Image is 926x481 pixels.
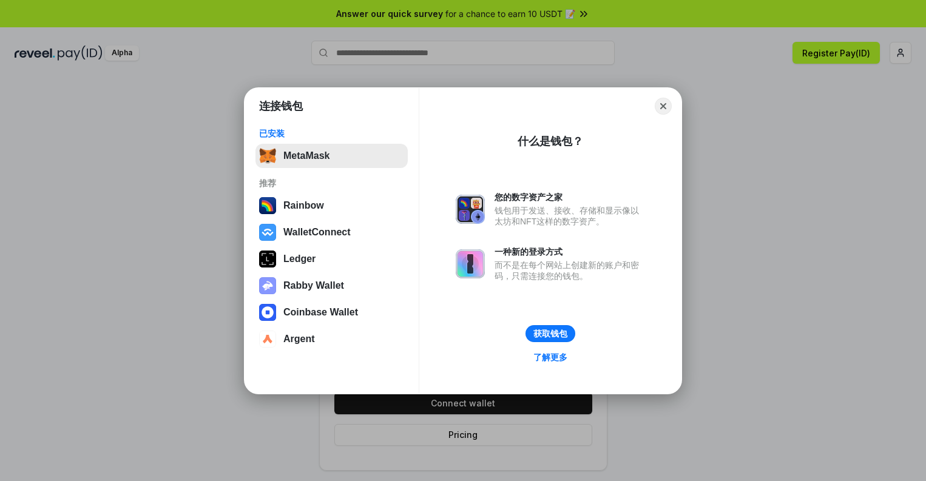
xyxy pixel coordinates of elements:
div: 获取钱包 [533,328,567,339]
div: 已安装 [259,128,404,139]
div: Rabby Wallet [283,280,344,291]
button: Ledger [255,247,408,271]
button: Rabby Wallet [255,274,408,298]
button: MetaMask [255,144,408,168]
button: Close [655,98,672,115]
div: 一种新的登录方式 [495,246,645,257]
a: 了解更多 [526,349,575,365]
button: Rainbow [255,193,408,218]
div: 了解更多 [533,352,567,363]
div: Argent [283,334,315,345]
img: svg+xml,%3Csvg%20xmlns%3D%22http%3A%2F%2Fwww.w3.org%2F2000%2Fsvg%22%20width%3D%2228%22%20height%3... [259,251,276,267]
img: svg+xml,%3Csvg%20width%3D%2228%22%20height%3D%2228%22%20viewBox%3D%220%200%2028%2028%22%20fill%3D... [259,224,276,241]
button: WalletConnect [255,220,408,244]
div: Rainbow [283,200,324,211]
div: 推荐 [259,178,404,189]
img: svg+xml,%3Csvg%20xmlns%3D%22http%3A%2F%2Fwww.w3.org%2F2000%2Fsvg%22%20fill%3D%22none%22%20viewBox... [456,195,485,224]
h1: 连接钱包 [259,99,303,113]
div: WalletConnect [283,227,351,238]
img: svg+xml,%3Csvg%20width%3D%2228%22%20height%3D%2228%22%20viewBox%3D%220%200%2028%2028%22%20fill%3D... [259,331,276,348]
div: Ledger [283,254,316,264]
img: svg+xml,%3Csvg%20width%3D%2228%22%20height%3D%2228%22%20viewBox%3D%220%200%2028%2028%22%20fill%3D... [259,304,276,321]
img: svg+xml,%3Csvg%20xmlns%3D%22http%3A%2F%2Fwww.w3.org%2F2000%2Fsvg%22%20fill%3D%22none%22%20viewBox... [456,249,485,278]
img: svg+xml,%3Csvg%20fill%3D%22none%22%20height%3D%2233%22%20viewBox%3D%220%200%2035%2033%22%20width%... [259,147,276,164]
button: Argent [255,327,408,351]
div: MetaMask [283,150,330,161]
img: svg+xml,%3Csvg%20xmlns%3D%22http%3A%2F%2Fwww.w3.org%2F2000%2Fsvg%22%20fill%3D%22none%22%20viewBox... [259,277,276,294]
div: 您的数字资产之家 [495,192,645,203]
button: 获取钱包 [526,325,575,342]
div: 而不是在每个网站上创建新的账户和密码，只需连接您的钱包。 [495,260,645,281]
button: Coinbase Wallet [255,300,408,325]
div: 钱包用于发送、接收、存储和显示像以太坊和NFT这样的数字资产。 [495,205,645,227]
div: Coinbase Wallet [283,307,358,318]
img: svg+xml,%3Csvg%20width%3D%22120%22%20height%3D%22120%22%20viewBox%3D%220%200%20120%20120%22%20fil... [259,197,276,214]
div: 什么是钱包？ [518,134,583,149]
